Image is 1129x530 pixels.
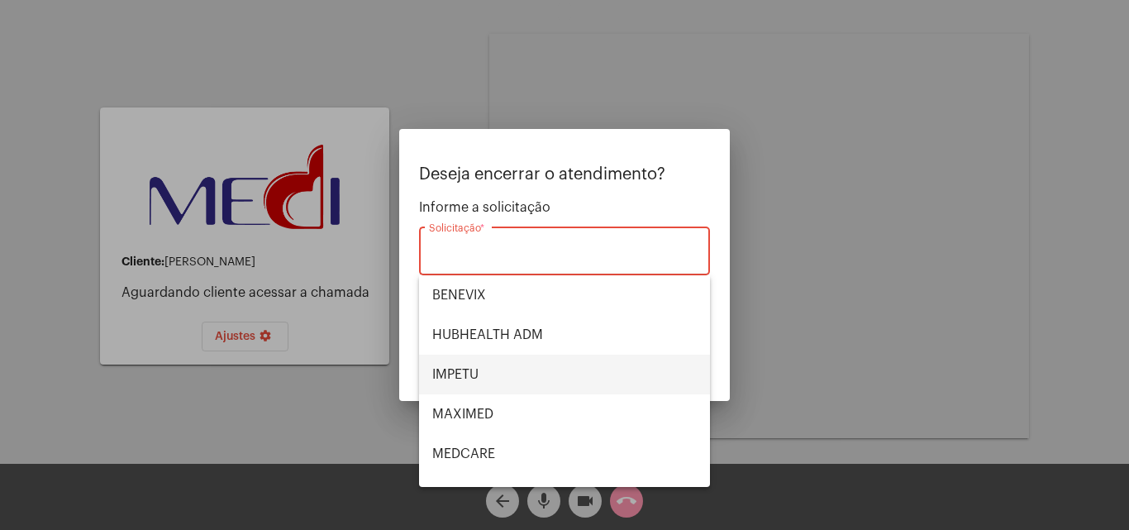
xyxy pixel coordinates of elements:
span: Informe a solicitação [419,200,710,215]
span: MEDCARE [432,434,697,474]
span: HUBHEALTH ADM [432,315,697,355]
span: BENEVIX [432,275,697,315]
span: MAXIMED [432,394,697,434]
p: Deseja encerrar o atendimento? [419,165,710,184]
span: POSITIVA [432,474,697,513]
span: IMPETU [432,355,697,394]
input: Buscar solicitação [429,247,700,262]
